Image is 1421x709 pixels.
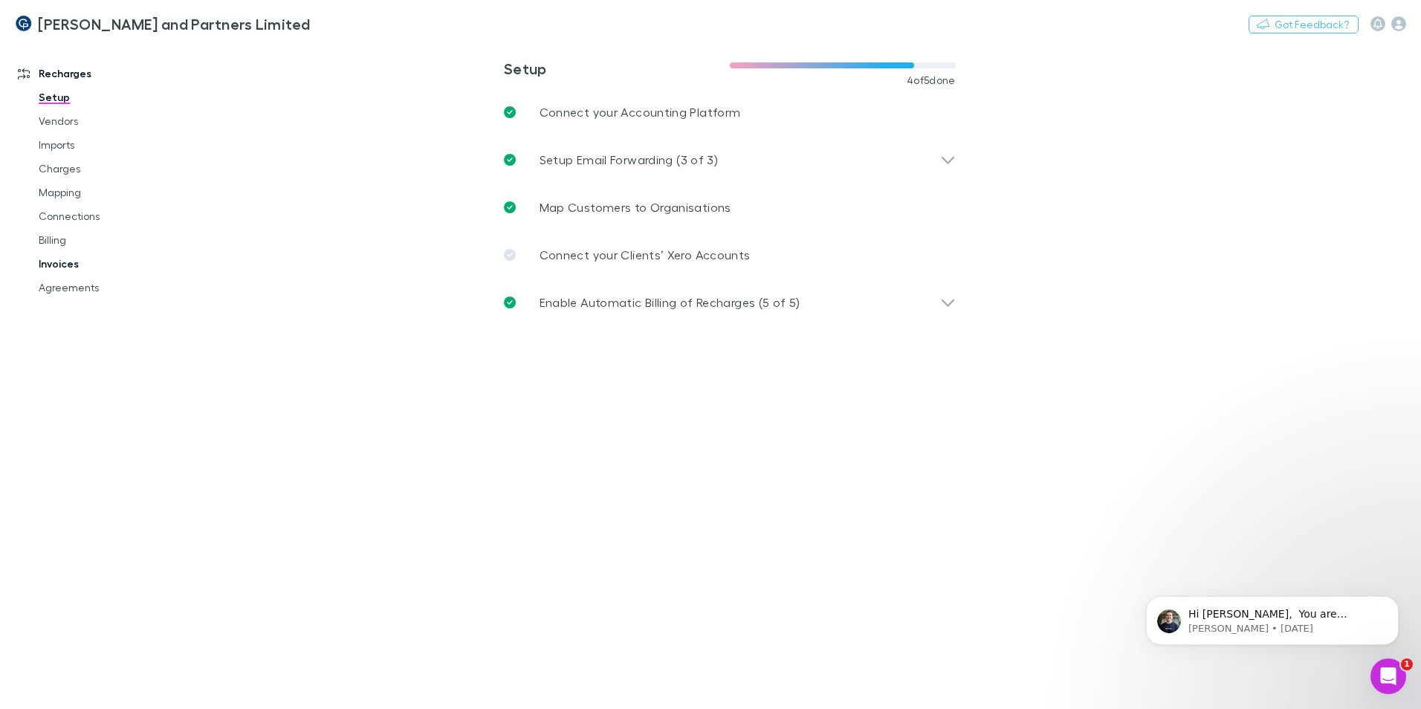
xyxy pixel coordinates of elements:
p: Message from Alex, sent 6w ago [65,57,256,71]
p: Map Customers to Organisations [540,198,731,216]
a: Connect your Clients’ Xero Accounts [492,231,968,279]
a: Invoices [24,252,201,276]
a: Agreements [24,276,201,300]
h3: [PERSON_NAME] and Partners Limited [38,15,311,33]
a: Vendors [24,109,201,133]
p: Enable Automatic Billing of Recharges (5 of 5) [540,294,800,311]
div: Setup Email Forwarding (3 of 3) [492,136,968,184]
div: Enable Automatic Billing of Recharges (5 of 5) [492,279,968,326]
h3: Setup [504,59,730,77]
p: Setup Email Forwarding (3 of 3) [540,151,718,169]
p: Connect your Accounting Platform [540,103,741,121]
p: Connect your Clients’ Xero Accounts [540,246,751,264]
a: Mapping [24,181,201,204]
a: Recharges [3,62,201,85]
img: Coates and Partners Limited's Logo [15,15,32,33]
a: Setup [24,85,201,109]
span: 1 [1401,658,1413,670]
iframe: Intercom live chat [1370,658,1406,694]
a: Connections [24,204,201,228]
a: Billing [24,228,201,252]
a: Connect your Accounting Platform [492,88,968,136]
a: [PERSON_NAME] and Partners Limited [6,6,320,42]
a: Map Customers to Organisations [492,184,968,231]
iframe: Intercom notifications message [1124,565,1421,669]
button: Got Feedback? [1249,16,1359,33]
a: Imports [24,133,201,157]
a: Charges [24,157,201,181]
span: Hi [PERSON_NAME], ​ You are importing this in the wrong format. DD/MM/YY ​ Before exporting your ... [65,43,247,218]
span: 4 of 5 done [907,74,956,86]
